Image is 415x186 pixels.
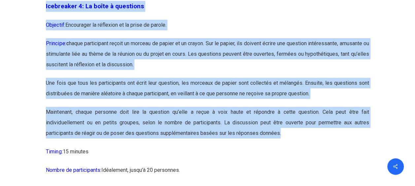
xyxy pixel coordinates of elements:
span: Principe: [46,40,69,46]
p: haque participant reçoit un morceau de papier et un crayon. Sur le papier, ils doivent écrire une... [46,38,369,78]
p: Encourager la réflexion et la prise de parole. [46,20,369,38]
span: c [66,40,69,46]
p: 15 minutes [46,146,369,165]
p: Idéalement, jusqu’à 20 personnes. [46,165,369,183]
span: Nombre de participants: [46,167,101,173]
p: Une fois que tous les participants ont écrit leur question, les morceaux de papier sont collectés... [46,78,369,107]
span: Objectif: [46,22,65,28]
span: Timing: [46,148,62,155]
p: Maintenant, chaque personne doit lire la question qu’elle a reçue à voix haute et répondre à cett... [46,107,369,146]
span: Icebreaker 4: La boîte à questions [46,3,144,10]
